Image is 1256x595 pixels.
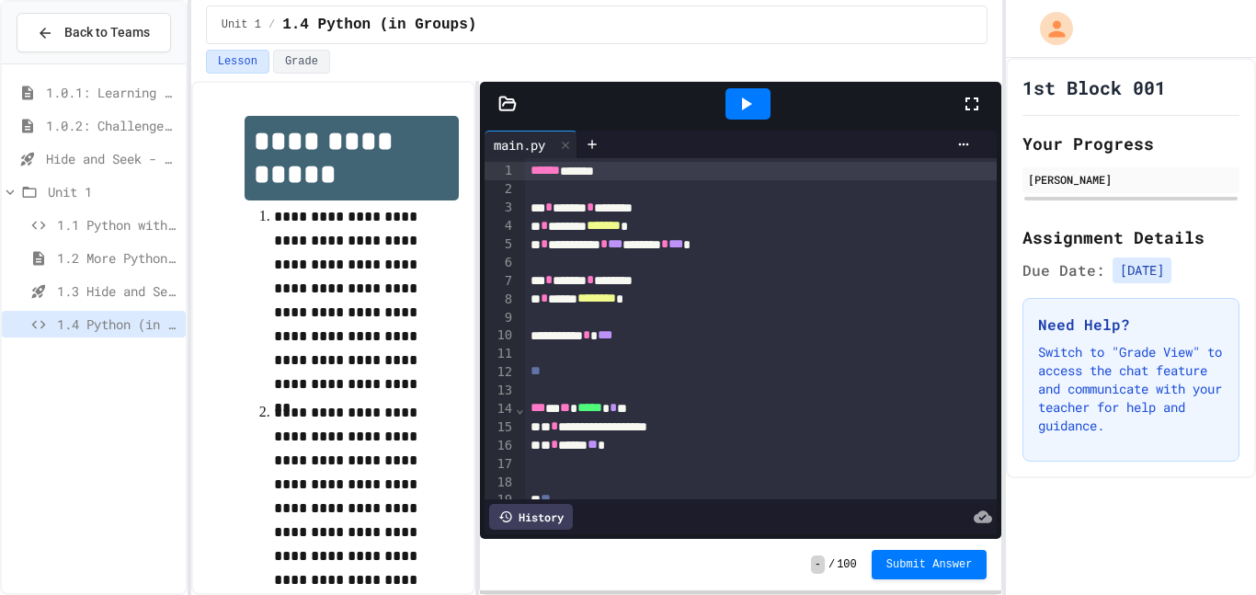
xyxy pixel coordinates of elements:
button: Lesson [206,50,269,74]
div: 6 [485,254,515,272]
button: Submit Answer [872,550,988,579]
span: 1.4 Python (in Groups) [282,14,476,36]
span: 1.0.1: Learning to Solve Hard Problems [46,83,178,102]
div: 2 [485,180,515,199]
span: Hide and Seek - SUB [46,149,178,168]
span: [DATE] [1113,257,1171,283]
div: 9 [485,309,515,327]
span: Unit 1 [222,17,261,32]
div: 10 [485,326,515,345]
div: 3 [485,199,515,217]
h2: Assignment Details [1022,224,1239,250]
div: 7 [485,272,515,291]
span: Fold line [515,401,524,416]
h3: Need Help? [1038,314,1224,336]
div: My Account [1021,7,1078,50]
div: 5 [485,235,515,254]
span: Unit 1 [48,182,178,201]
span: - [811,555,825,574]
div: 4 [485,217,515,235]
span: Back to Teams [64,23,150,42]
span: Submit Answer [886,557,973,572]
div: 8 [485,291,515,309]
div: 17 [485,455,515,474]
div: 14 [485,400,515,418]
span: 1.0.2: Challenge Problem - The Bridge [46,116,178,135]
span: 100 [837,557,857,572]
div: 1 [485,162,515,180]
div: 13 [485,382,515,400]
div: main.py [485,135,554,154]
div: 18 [485,474,515,492]
span: 1.4 Python (in Groups) [57,315,178,334]
span: / [828,557,835,572]
div: History [489,504,573,530]
h2: Your Progress [1022,131,1239,156]
div: 15 [485,418,515,437]
div: 19 [485,491,515,509]
span: Due Date: [1022,259,1105,281]
div: 16 [485,437,515,455]
span: 1.1 Python with Turtle [57,215,178,235]
button: Grade [273,50,330,74]
div: 11 [485,345,515,363]
div: 12 [485,363,515,382]
span: 1.2 More Python (using Turtle) [57,248,178,268]
div: [PERSON_NAME] [1028,171,1234,188]
h1: 1st Block 001 [1022,74,1166,100]
span: 1.3 Hide and Seek [57,281,178,301]
span: / [268,17,275,32]
div: main.py [485,131,577,158]
button: Back to Teams [17,13,171,52]
p: Switch to "Grade View" to access the chat feature and communicate with your teacher for help and ... [1038,343,1224,435]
